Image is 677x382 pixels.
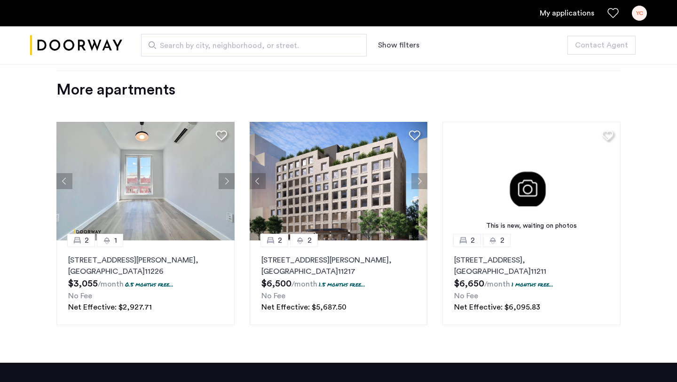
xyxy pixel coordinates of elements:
[30,28,122,63] img: logo
[219,173,235,189] button: Next apartment
[607,8,619,19] a: Favorites
[454,255,609,277] p: [STREET_ADDRESS] 11211
[442,122,621,240] img: 3.gif
[454,292,478,300] span: No Fee
[261,292,285,300] span: No Fee
[250,240,428,325] a: 22[STREET_ADDRESS][PERSON_NAME], [GEOGRAPHIC_DATA]112171.5 months free...No FeeNet Effective: $5,...
[261,303,346,311] span: Net Effective: $5,687.50
[512,280,553,288] p: 1 months free...
[411,173,427,189] button: Next apartment
[632,6,647,21] div: YC
[30,28,122,63] a: Cazamio logo
[500,235,504,246] span: 2
[56,122,235,240] img: 2014_638491587183792883.jpeg
[291,280,317,288] sub: /month
[250,173,266,189] button: Previous apartment
[319,280,365,288] p: 1.5 months free...
[85,235,89,246] span: 2
[68,279,98,288] span: $3,055
[56,173,72,189] button: Previous apartment
[160,40,340,51] span: Search by city, neighborhood, or street.
[68,303,152,311] span: Net Effective: $2,927.71
[567,36,636,55] button: button
[471,235,475,246] span: 2
[575,40,628,51] span: Contact Agent
[307,235,312,246] span: 2
[114,235,117,246] span: 1
[98,280,124,288] sub: /month
[56,240,235,325] a: 21[STREET_ADDRESS][PERSON_NAME], [GEOGRAPHIC_DATA]112260.5 months free...No FeeNet Effective: $2,...
[250,122,428,240] img: dc6efc1f-24ba-4395-9182-45437e21be9a_638908949662786339.png
[56,80,621,99] div: More apartments
[540,8,594,19] a: My application
[484,280,510,288] sub: /month
[68,292,92,300] span: No Fee
[442,240,621,325] a: 22[STREET_ADDRESS], [GEOGRAPHIC_DATA]112111 months free...No FeeNet Effective: $6,095.83
[141,34,367,56] input: Apartment Search
[261,255,416,277] p: [STREET_ADDRESS][PERSON_NAME] 11217
[68,255,223,277] p: [STREET_ADDRESS][PERSON_NAME] 11226
[447,221,616,231] div: This is new, waiting on photos
[454,279,484,288] span: $6,650
[442,122,621,240] a: This is new, waiting on photos
[454,303,540,311] span: Net Effective: $6,095.83
[378,40,419,51] button: Show or hide filters
[261,279,291,288] span: $6,500
[125,280,173,288] p: 0.5 months free...
[278,235,282,246] span: 2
